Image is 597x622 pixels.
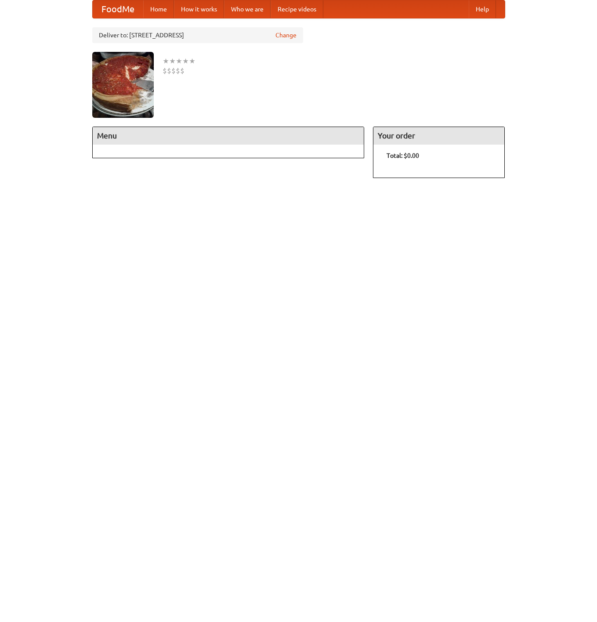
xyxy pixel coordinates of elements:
li: $ [180,66,185,76]
a: How it works [174,0,224,18]
b: Total: $0.00 [387,152,419,159]
a: Change [275,31,297,40]
li: $ [171,66,176,76]
a: Home [143,0,174,18]
li: ★ [169,56,176,66]
li: $ [176,66,180,76]
div: Deliver to: [STREET_ADDRESS] [92,27,303,43]
a: Who we are [224,0,271,18]
li: $ [163,66,167,76]
li: $ [167,66,171,76]
li: ★ [163,56,169,66]
h4: Menu [93,127,364,145]
a: Recipe videos [271,0,323,18]
a: FoodMe [93,0,143,18]
li: ★ [182,56,189,66]
h4: Your order [373,127,504,145]
li: ★ [176,56,182,66]
li: ★ [189,56,195,66]
img: angular.jpg [92,52,154,118]
a: Help [469,0,496,18]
